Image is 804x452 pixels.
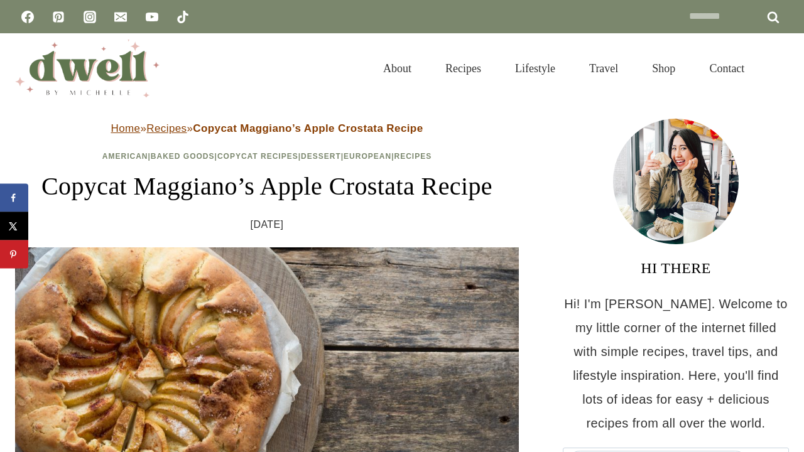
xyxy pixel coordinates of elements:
a: Home [111,122,140,134]
a: Contact [692,46,761,90]
a: Copycat Recipes [217,152,298,161]
img: DWELL by michelle [15,40,160,97]
a: Travel [572,46,635,90]
button: View Search Form [768,58,789,79]
a: Dessert [301,152,341,161]
h1: Copycat Maggiano’s Apple Crostata Recipe [15,168,519,205]
a: Instagram [77,4,102,30]
span: » » [111,122,423,134]
a: American [102,152,148,161]
a: YouTube [139,4,165,30]
a: Shop [635,46,692,90]
nav: Primary Navigation [366,46,761,90]
time: [DATE] [251,215,284,234]
span: | | | | | [102,152,432,161]
a: TikTok [170,4,195,30]
a: Recipes [428,46,498,90]
a: Pinterest [46,4,71,30]
a: Baked Goods [151,152,215,161]
a: Recipes [146,122,187,134]
p: Hi! I'm [PERSON_NAME]. Welcome to my little corner of the internet filled with simple recipes, tr... [563,292,789,435]
a: Email [108,4,133,30]
a: Recipes [394,152,432,161]
h3: HI THERE [563,257,789,279]
a: Facebook [15,4,40,30]
a: About [366,46,428,90]
a: European [344,152,391,161]
a: Lifestyle [498,46,572,90]
strong: Copycat Maggiano’s Apple Crostata Recipe [193,122,423,134]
